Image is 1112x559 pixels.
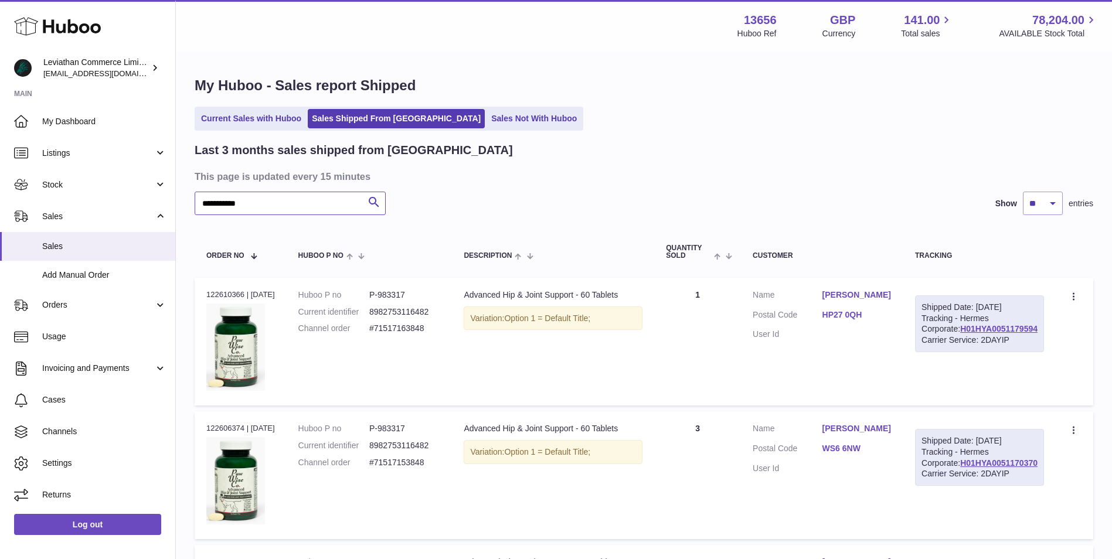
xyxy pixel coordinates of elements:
div: 122610366 | [DATE] [206,289,275,300]
div: Advanced Hip & Joint Support - 60 Tablets [464,289,642,301]
dd: #71517163848 [369,323,440,334]
dt: User Id [753,463,822,474]
span: [EMAIL_ADDRESS][DOMAIN_NAME] [43,69,172,78]
span: Huboo P no [298,252,344,260]
dd: P-983317 [369,423,440,434]
dd: 8982753116482 [369,440,440,451]
dt: Current identifier [298,306,369,318]
a: Sales Not With Huboo [487,109,581,128]
dt: Channel order [298,323,369,334]
dt: Name [753,423,822,437]
div: Carrier Service: 2DAYIP [921,335,1038,346]
a: HP27 0QH [822,309,892,321]
td: 1 [654,278,741,405]
div: Shipped Date: [DATE] [921,435,1038,446]
a: Current Sales with Huboo [197,109,305,128]
span: Usage [42,331,166,342]
span: 141.00 [904,12,940,28]
span: Option 1 = Default Title; [504,447,590,456]
img: 136561724244976.jpg [206,304,265,391]
dt: Name [753,289,822,304]
div: Tracking - Hermes Corporate: [915,295,1044,353]
div: Variation: [464,306,642,330]
div: Huboo Ref [737,28,777,39]
span: Total sales [901,28,953,39]
h1: My Huboo - Sales report Shipped [195,76,1093,95]
div: Variation: [464,440,642,464]
div: Shipped Date: [DATE] [921,302,1038,313]
img: 136561724244976.jpg [206,437,265,524]
dt: Postal Code [753,443,822,457]
a: Sales Shipped From [GEOGRAPHIC_DATA] [308,109,485,128]
a: H01HYA0051170370 [960,458,1038,468]
a: [PERSON_NAME] [822,289,892,301]
span: Quantity Sold [666,244,711,260]
div: Leviathan Commerce Limited [43,57,149,79]
dt: Huboo P no [298,423,369,434]
span: Description [464,252,512,260]
td: 3 [654,411,741,539]
span: AVAILABLE Stock Total [999,28,1098,39]
span: Order No [206,252,244,260]
div: Customer [753,252,892,260]
div: Tracking - Hermes Corporate: [915,429,1044,486]
span: entries [1069,198,1093,209]
h2: Last 3 months sales shipped from [GEOGRAPHIC_DATA] [195,142,513,158]
dt: User Id [753,329,822,340]
span: Returns [42,489,166,500]
a: 78,204.00 AVAILABLE Stock Total [999,12,1098,39]
a: WS6 6NW [822,443,892,454]
a: H01HYA0051179594 [960,324,1038,333]
span: Channels [42,426,166,437]
span: Sales [42,211,154,222]
dt: Huboo P no [298,289,369,301]
div: Tracking [915,252,1044,260]
span: Add Manual Order [42,270,166,281]
span: Sales [42,241,166,252]
dd: 8982753116482 [369,306,440,318]
dt: Current identifier [298,440,369,451]
span: My Dashboard [42,116,166,127]
span: Listings [42,148,154,159]
img: internalAdmin-13656@internal.huboo.com [14,59,32,77]
dd: P-983317 [369,289,440,301]
span: Option 1 = Default Title; [504,313,590,323]
div: Advanced Hip & Joint Support - 60 Tablets [464,423,642,434]
dt: Channel order [298,457,369,468]
span: Settings [42,458,166,469]
span: Orders [42,299,154,311]
a: [PERSON_NAME] [822,423,892,434]
div: 122606374 | [DATE] [206,423,275,434]
strong: GBP [830,12,855,28]
dt: Postal Code [753,309,822,323]
span: Stock [42,179,154,190]
div: Carrier Service: 2DAYIP [921,468,1038,479]
label: Show [995,198,1017,209]
span: Invoicing and Payments [42,363,154,374]
a: 141.00 Total sales [901,12,953,39]
span: Cases [42,394,166,405]
h3: This page is updated every 15 minutes [195,170,1090,183]
div: Currency [822,28,856,39]
span: 78,204.00 [1032,12,1084,28]
dd: #71517153848 [369,457,440,468]
strong: 13656 [744,12,777,28]
a: Log out [14,514,161,535]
